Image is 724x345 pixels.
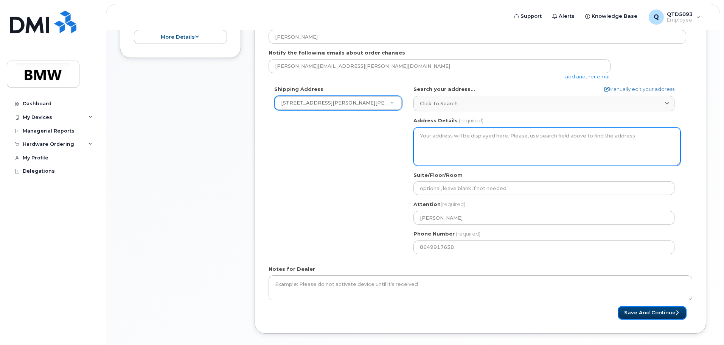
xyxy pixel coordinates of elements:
label: Address Details [413,117,458,124]
input: Example: john@appleseed.com [269,59,611,73]
span: Knowledge Base [592,12,637,20]
a: Knowledge Base [580,9,643,24]
span: Q [654,12,659,22]
label: Shipping Address [274,86,323,93]
span: (required) [441,201,465,207]
a: Alerts [547,9,580,24]
span: Alerts [559,12,575,20]
label: Phone Number [413,230,455,237]
label: Notify the following emails about order changes [269,49,405,56]
input: optional, leave blank if not needed [413,181,674,195]
a: Manually edit your address [604,86,674,93]
a: add another email [565,73,611,80]
span: QTD5093 [667,11,693,17]
span: Support [520,12,542,20]
button: more details [134,30,227,44]
span: Click to search [420,100,458,107]
span: Employee [667,17,693,23]
div: QTD5093 [643,9,706,25]
button: Save and Continue [618,306,687,320]
span: (required) [456,231,480,237]
a: [STREET_ADDRESS][PERSON_NAME][PERSON_NAME] [275,96,402,110]
label: Search your address... [413,86,475,93]
a: Click to search [413,96,674,111]
span: (required) [459,117,483,123]
a: Support [509,9,547,24]
input: Example: John Smith [269,30,686,44]
label: Notes for Dealer [269,265,315,273]
iframe: Messenger Launcher [691,312,718,339]
label: Attention [413,201,465,208]
label: Suite/Floor/Room [413,172,463,179]
span: 110 Santa Ana Way, Duncan, SC, 29334, USA [281,100,418,106]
